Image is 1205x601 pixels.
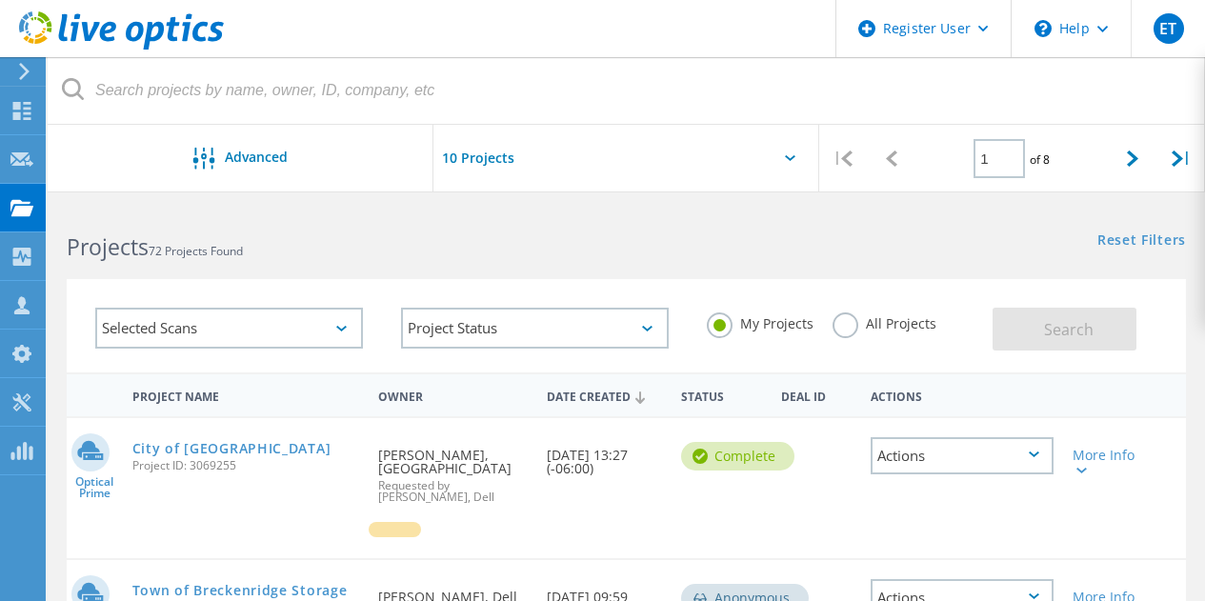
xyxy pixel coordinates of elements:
div: Complete [681,442,794,471]
label: All Projects [833,312,936,331]
a: City of [GEOGRAPHIC_DATA] [132,442,331,455]
div: Owner [369,377,536,412]
button: Search [993,308,1136,351]
a: Live Optics Dashboard [19,40,224,53]
div: Project Status [401,308,669,349]
span: of 8 [1030,151,1050,168]
a: Reset Filters [1097,233,1186,250]
div: Date Created [537,377,672,413]
span: 72 Projects Found [149,243,243,259]
div: Deal Id [772,377,861,412]
div: Project Name [123,377,370,412]
span: ET [1159,21,1176,36]
div: Status [672,377,773,412]
span: Advanced [225,150,288,164]
label: My Projects [707,312,813,331]
span: Project ID: 3069255 [132,460,360,471]
div: [PERSON_NAME], [GEOGRAPHIC_DATA] [369,418,536,522]
div: | [1156,125,1205,192]
span: Optical Prime [67,476,123,499]
div: Actions [871,437,1054,474]
div: Selected Scans [95,308,363,349]
a: Town of Breckenridge Storage [132,584,348,597]
div: Actions [861,377,1063,412]
div: | [819,125,868,192]
svg: \n [1034,20,1052,37]
span: Requested by [PERSON_NAME], Dell [378,480,527,503]
span: Search [1044,319,1094,340]
div: [DATE] 13:27 (-06:00) [537,418,672,494]
div: More Info [1073,449,1143,475]
b: Projects [67,231,149,262]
